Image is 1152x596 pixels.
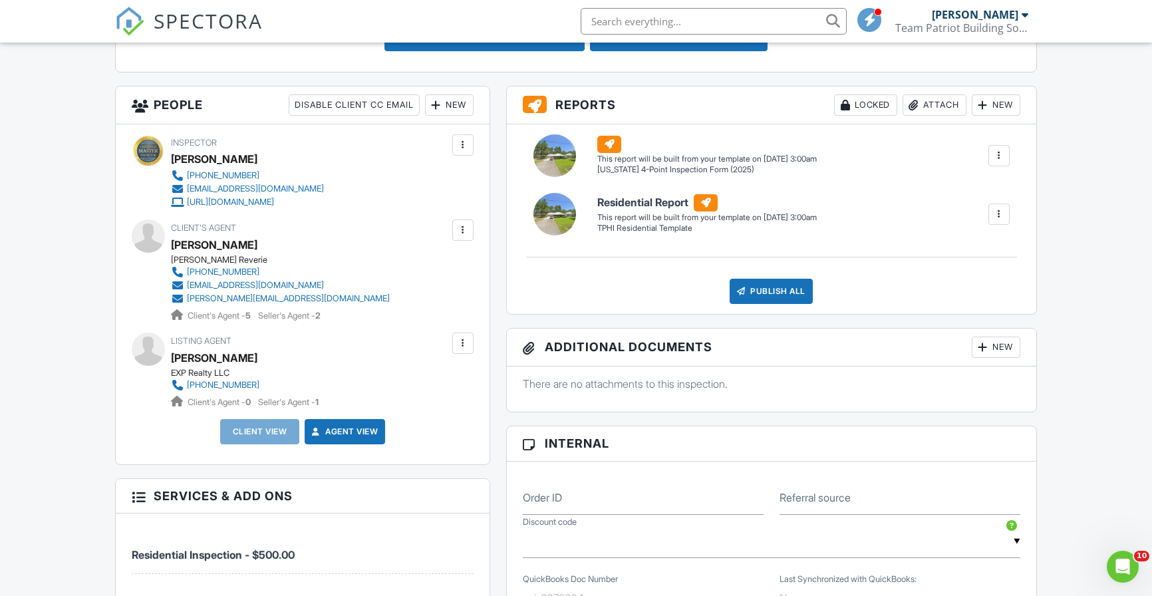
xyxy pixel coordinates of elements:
[895,21,1028,35] div: Team Patriot Building Solutions
[903,94,966,116] div: Attach
[245,397,251,407] strong: 0
[171,336,231,346] span: Listing Agent
[523,376,1020,391] p: There are no attachments to this inspection.
[507,86,1036,124] h3: Reports
[171,292,390,305] a: [PERSON_NAME][EMAIL_ADDRESS][DOMAIN_NAME]
[597,223,817,234] div: TPHI Residential Template
[171,255,400,265] div: [PERSON_NAME] Reverie
[115,7,144,36] img: The Best Home Inspection Software - Spectora
[171,149,257,169] div: [PERSON_NAME]
[523,516,577,528] label: Discount code
[258,311,321,321] span: Seller's Agent -
[1134,551,1149,561] span: 10
[188,397,253,407] span: Client's Agent -
[132,548,295,561] span: Residential Inspection - $500.00
[187,184,324,194] div: [EMAIL_ADDRESS][DOMAIN_NAME]
[425,94,474,116] div: New
[972,337,1020,358] div: New
[116,86,489,124] h3: People
[171,348,257,368] a: [PERSON_NAME]
[523,573,618,585] label: QuickBooks Doc Number
[187,280,324,291] div: [EMAIL_ADDRESS][DOMAIN_NAME]
[188,311,253,321] span: Client's Agent -
[972,94,1020,116] div: New
[932,8,1018,21] div: [PERSON_NAME]
[1107,551,1139,583] iframe: Intercom live chat
[171,169,324,182] a: [PHONE_NUMBER]
[597,212,817,223] div: This report will be built from your template on [DATE] 3:00am
[245,311,251,321] strong: 5
[187,293,390,304] div: [PERSON_NAME][EMAIL_ADDRESS][DOMAIN_NAME]
[315,397,319,407] strong: 1
[597,164,817,176] div: [US_STATE] 4-Point Inspection Form (2025)
[597,194,817,212] h6: Residential Report
[597,154,817,164] div: This report will be built from your template on [DATE] 3:00am
[507,329,1036,367] h3: Additional Documents
[187,197,274,208] div: [URL][DOMAIN_NAME]
[187,380,259,390] div: [PHONE_NUMBER]
[132,523,473,573] li: Service: Residential Inspection
[730,279,813,304] div: Publish All
[187,267,259,277] div: [PHONE_NUMBER]
[523,490,562,505] label: Order ID
[171,223,236,233] span: Client's Agent
[171,196,324,209] a: [URL][DOMAIN_NAME]
[171,235,257,255] a: [PERSON_NAME]
[171,279,390,292] a: [EMAIL_ADDRESS][DOMAIN_NAME]
[171,368,319,378] div: EXP Realty LLC
[116,479,489,514] h3: Services & Add ons
[258,397,319,407] span: Seller's Agent -
[154,7,263,35] span: SPECTORA
[171,138,217,148] span: Inspector
[780,490,851,505] label: Referral source
[780,573,917,585] label: Last Synchronized with QuickBooks:
[171,182,324,196] a: [EMAIL_ADDRESS][DOMAIN_NAME]
[315,311,321,321] strong: 2
[309,425,378,438] a: Agent View
[115,18,263,46] a: SPECTORA
[834,94,897,116] div: Locked
[187,170,259,181] div: [PHONE_NUMBER]
[171,378,308,392] a: [PHONE_NUMBER]
[507,426,1036,461] h3: Internal
[289,94,420,116] div: Disable Client CC Email
[581,8,847,35] input: Search everything...
[171,265,390,279] a: [PHONE_NUMBER]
